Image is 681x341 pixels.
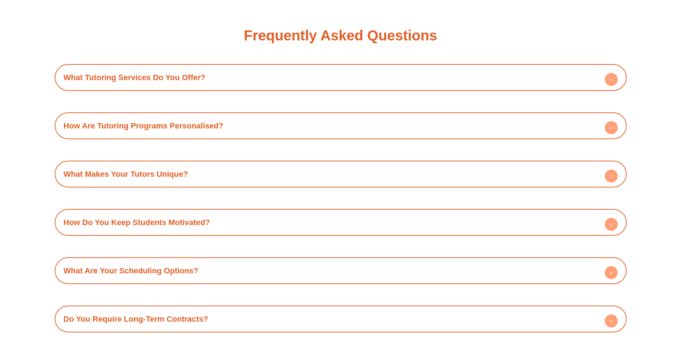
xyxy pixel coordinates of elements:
h4: What Are Your Scheduling Options? [58,261,623,281]
a: How Are Tutoring Programs Personalised? [64,121,223,130]
a: Do You Require Long-Term Contracts? [64,315,208,323]
h3: Frequently Asked Questions [244,28,437,43]
h4: How Are Tutoring Programs Personalised? [58,116,623,136]
iframe: Chat Widget [562,260,681,341]
h4: Do You Require Long-Term Contracts? [58,309,623,329]
a: What Tutoring Services Do You Offer? [64,73,206,82]
h4: What Makes Your Tutors Unique? [58,164,623,184]
h4: What Tutoring Services Do You Offer? [58,68,623,87]
h4: How Do You Keep Students Motivated? [58,213,623,232]
a: What Makes Your Tutors Unique? [64,170,188,179]
a: How Do You Keep Students Motivated? [64,218,210,227]
a: What Are Your Scheduling Options? [64,266,198,275]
